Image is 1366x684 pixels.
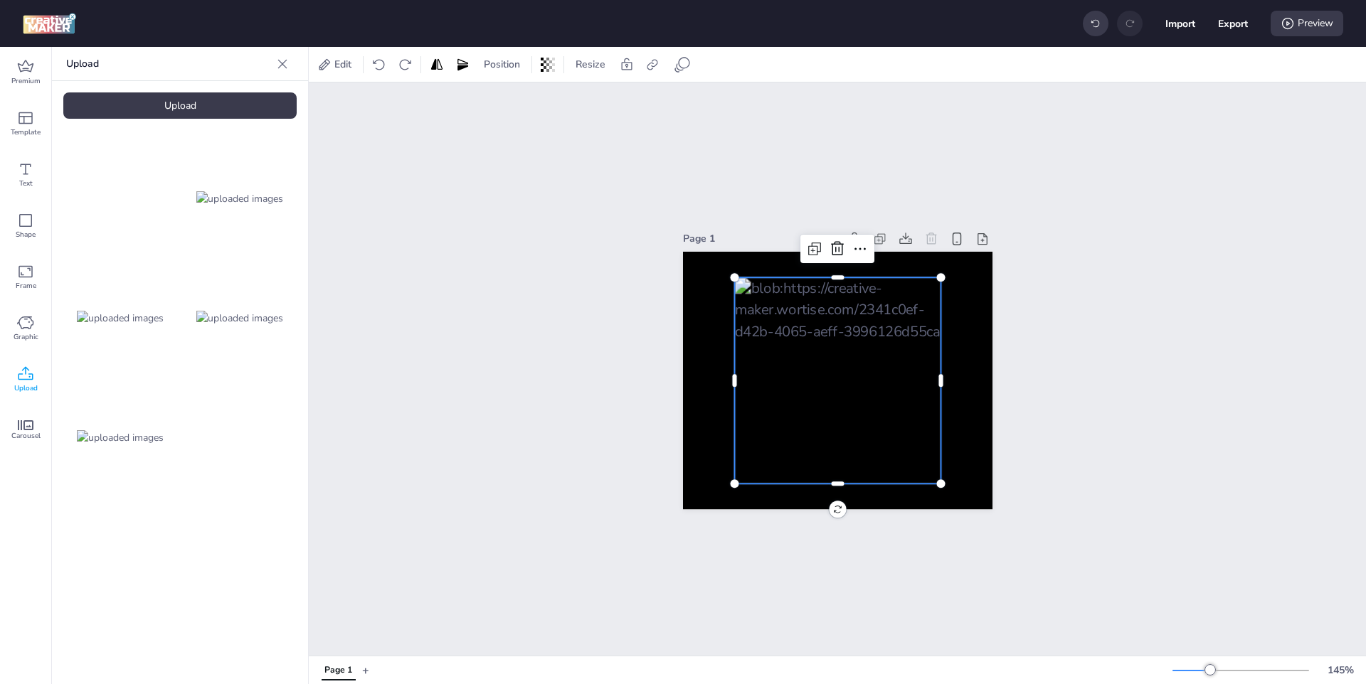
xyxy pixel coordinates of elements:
[63,92,297,119] div: Upload
[16,280,36,292] span: Frame
[11,127,41,138] span: Template
[11,75,41,87] span: Premium
[1218,9,1248,38] button: Export
[196,191,283,206] img: uploaded images
[481,57,523,72] span: Position
[362,658,369,683] button: +
[77,430,164,445] img: uploaded images
[11,430,41,442] span: Carousel
[1271,11,1343,36] div: Preview
[314,658,362,683] div: Tabs
[324,664,352,677] div: Page 1
[14,331,38,343] span: Graphic
[77,311,164,326] img: uploaded images
[23,13,76,34] img: logo Creative Maker
[683,231,839,246] div: Page 1
[573,57,608,72] span: Resize
[14,383,38,394] span: Upload
[1323,663,1357,678] div: 145 %
[332,57,354,72] span: Edit
[16,229,36,240] span: Shape
[19,178,33,189] span: Text
[196,311,283,326] img: uploaded images
[1165,9,1195,38] button: Import
[66,47,271,81] p: Upload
